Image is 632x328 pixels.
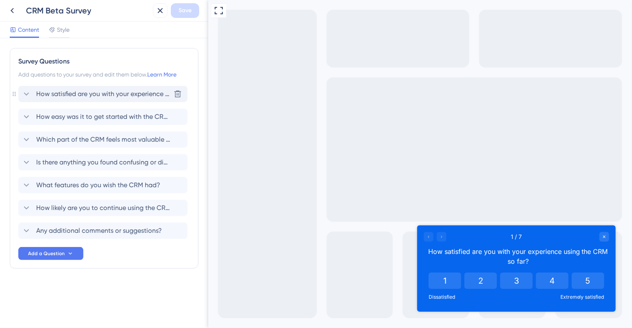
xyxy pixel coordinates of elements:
div: CRM Beta Survey [26,5,150,16]
img: launcher-image-alternative-text [2,5,17,20]
iframe: UserGuiding Survey [209,225,408,312]
span: How satisfied are you with your experience using the CRM so far? [36,89,170,99]
span: Is there anything you found confusing or difficult to use? [36,157,170,167]
span: Save [179,6,192,15]
span: Any additional comments or suggestions? [36,226,162,236]
span: How easy was it to get started with the CRM? [36,112,170,122]
button: Save [171,3,199,18]
span: Content [18,25,39,35]
span: Style [57,25,70,35]
span: Add a Question [28,250,65,257]
button: Add a Question [18,247,83,260]
span: How likely are you to continue using the CRM after the beta? [36,203,170,213]
span: Which part of the CRM feels most valuable to you? [36,135,170,144]
a: Learn More [147,71,177,78]
span: What features do you wish the CRM had? [36,180,160,190]
div: Add questions to your survey and edit them below. [18,70,190,79]
div: Survey Questions [18,57,190,66]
